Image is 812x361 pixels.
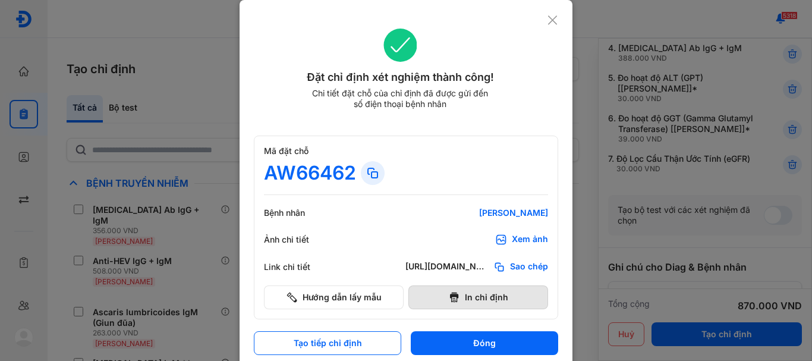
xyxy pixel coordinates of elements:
button: Đóng [411,331,558,355]
button: Hướng dẫn lấy mẫu [264,285,404,309]
div: Mã đặt chỗ [264,146,548,156]
div: Link chi tiết [264,262,335,272]
div: [URL][DOMAIN_NAME] [405,261,489,273]
button: Tạo tiếp chỉ định [254,331,401,355]
div: Đặt chỉ định xét nghiệm thành công! [254,69,547,86]
div: AW66462 [264,161,356,185]
div: Ảnh chi tiết [264,234,335,245]
div: [PERSON_NAME] [405,208,548,218]
div: Bệnh nhân [264,208,335,218]
div: Xem ảnh [512,234,548,246]
span: Sao chép [510,261,548,273]
div: Chi tiết đặt chỗ của chỉ định đã được gửi đến số điện thoại bệnh nhân [307,88,493,109]
button: In chỉ định [408,285,548,309]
